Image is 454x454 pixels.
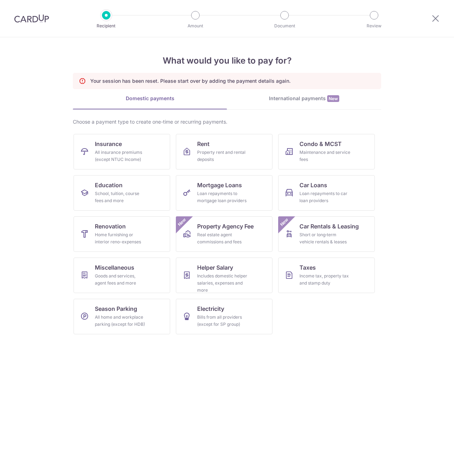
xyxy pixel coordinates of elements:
div: Loan repayments to car loan providers [299,190,351,204]
div: Income tax, property tax and stamp duty [299,272,351,287]
span: Taxes [299,263,316,272]
span: Car Rentals & Leasing [299,222,359,231]
span: Insurance [95,140,122,148]
div: Choose a payment type to create one-time or recurring payments. [73,118,381,125]
a: Season ParkingAll home and workplace parking (except for HDB) [74,299,170,334]
div: All home and workplace parking (except for HDB) [95,314,146,328]
p: Your session has been reset. Please start over by adding the payment details again. [90,77,291,85]
div: Real estate agent commissions and fees [197,231,248,245]
span: Education [95,181,123,189]
a: Condo & MCSTMaintenance and service fees [278,134,375,169]
a: RenovationHome furnishing or interior reno-expenses [74,216,170,252]
a: Property Agency FeeReal estate agent commissions and feesNew [176,216,272,252]
div: Home furnishing or interior reno-expenses [95,231,146,245]
div: All insurance premiums (except NTUC Income) [95,149,146,163]
span: Rent [197,140,210,148]
span: Miscellaneous [95,263,134,272]
div: School, tuition, course fees and more [95,190,146,204]
span: Condo & MCST [299,140,342,148]
span: Electricity [197,304,224,313]
span: Season Parking [95,304,137,313]
a: InsuranceAll insurance premiums (except NTUC Income) [74,134,170,169]
div: Maintenance and service fees [299,149,351,163]
a: ElectricityBills from all providers (except for SP group) [176,299,272,334]
div: Goods and services, agent fees and more [95,272,146,287]
a: EducationSchool, tuition, course fees and more [74,175,170,211]
span: Mortgage Loans [197,181,242,189]
div: Loan repayments to mortgage loan providers [197,190,248,204]
span: Helper Salary [197,263,233,272]
div: Property rent and rental deposits [197,149,248,163]
p: Amount [169,22,222,29]
img: CardUp [14,14,49,23]
span: New [176,216,188,228]
div: International payments [227,95,381,102]
span: New [327,95,339,102]
span: Property Agency Fee [197,222,254,231]
a: Car LoansLoan repayments to car loan providers [278,175,375,211]
div: Bills from all providers (except for SP group) [197,314,248,328]
a: TaxesIncome tax, property tax and stamp duty [278,258,375,293]
div: Includes domestic helper salaries, expenses and more [197,272,248,294]
p: Recipient [80,22,133,29]
span: New [279,216,290,228]
a: MiscellaneousGoods and services, agent fees and more [74,258,170,293]
p: Review [348,22,400,29]
span: Car Loans [299,181,327,189]
a: Car Rentals & LeasingShort or long‑term vehicle rentals & leasesNew [278,216,375,252]
div: Domestic payments [73,95,227,102]
span: Renovation [95,222,126,231]
div: Short or long‑term vehicle rentals & leases [299,231,351,245]
a: Mortgage LoansLoan repayments to mortgage loan providers [176,175,272,211]
iframe: Opens a widget where you can find more information [409,433,447,450]
a: Helper SalaryIncludes domestic helper salaries, expenses and more [176,258,272,293]
a: RentProperty rent and rental deposits [176,134,272,169]
p: Document [258,22,311,29]
h4: What would you like to pay for? [73,54,381,67]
